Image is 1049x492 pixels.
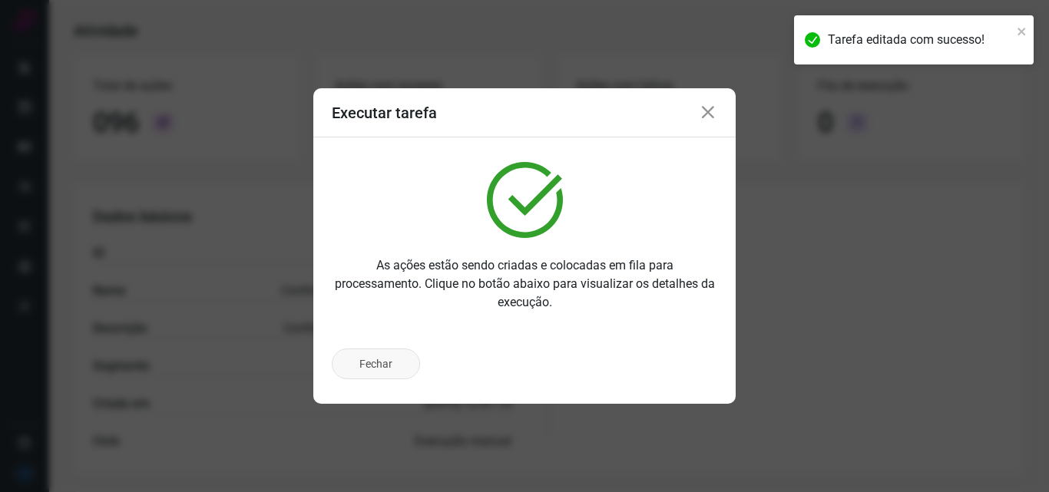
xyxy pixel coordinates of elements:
[332,348,420,379] button: Fechar
[332,256,717,312] p: As ações estão sendo criadas e colocadas em fila para processamento. Clique no botão abaixo para ...
[332,104,437,122] h3: Executar tarefa
[1017,21,1027,40] button: close
[828,31,1012,49] div: Tarefa editada com sucesso!
[487,162,563,238] img: verified.svg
